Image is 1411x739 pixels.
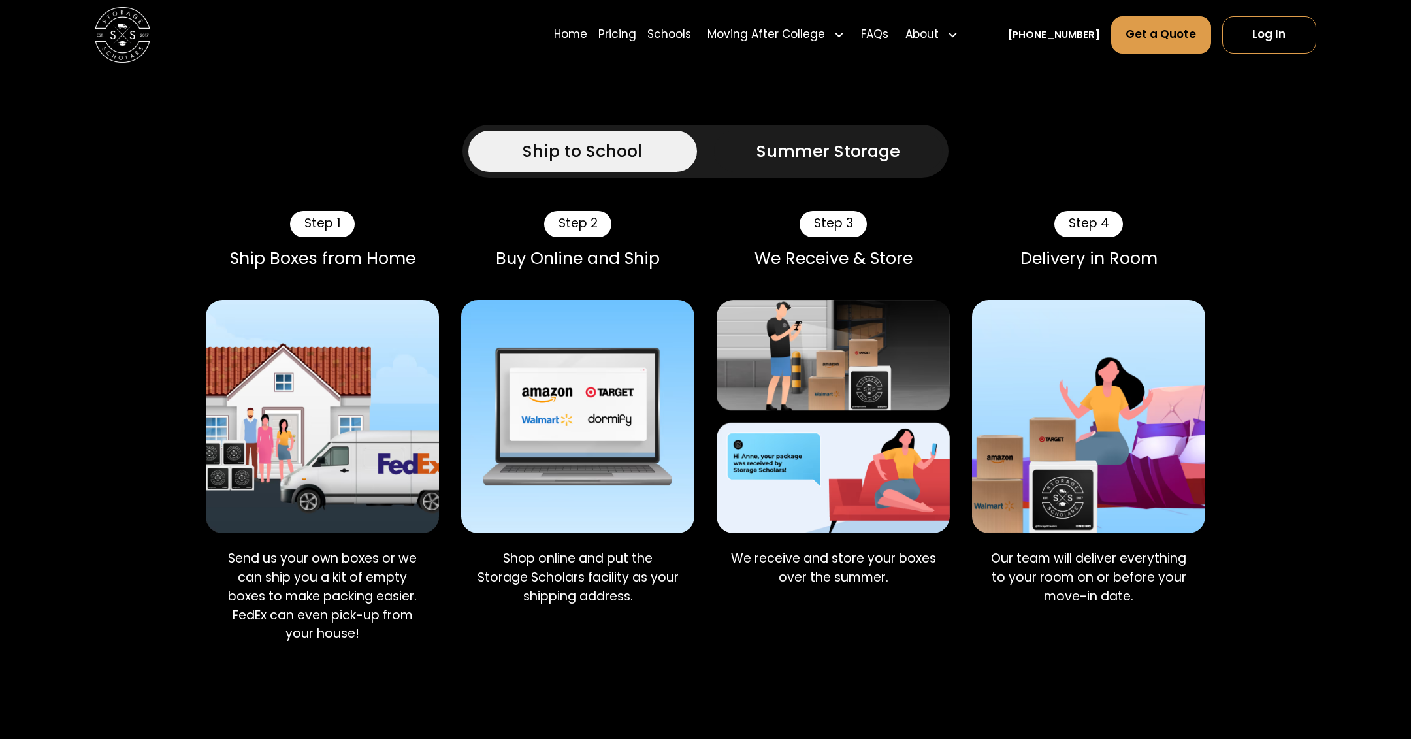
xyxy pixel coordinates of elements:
div: Ship Boxes from Home [206,248,439,269]
div: Step 1 [290,211,355,237]
img: Storage Scholars main logo [95,7,150,63]
div: About [900,15,964,54]
a: Pricing [598,15,636,54]
div: Moving After College [702,15,851,54]
div: Summer Storage [756,139,900,163]
div: Step 3 [800,211,867,237]
p: Send us your own boxes or we can ship you a kit of empty boxes to make packing easier. FedEx can ... [217,550,428,643]
p: Our team will deliver everything to your room on or before your move-in date. [983,550,1194,606]
div: Ship to School [523,139,642,163]
div: Moving After College [707,26,825,43]
p: Shop online and put the Storage Scholars facility as your shipping address. [472,550,683,606]
a: Home [554,15,587,54]
div: Delivery in Room [972,248,1205,269]
a: [PHONE_NUMBER] [1008,27,1100,42]
div: We Receive & Store [717,248,950,269]
a: Log In [1222,16,1317,54]
div: Step 4 [1054,211,1123,237]
div: About [905,26,939,43]
a: FAQs [861,15,888,54]
a: Schools [647,15,691,54]
div: Step 2 [544,211,611,237]
div: Buy Online and Ship [461,248,694,269]
a: Get a Quote [1111,16,1211,54]
p: We receive and store your boxes over the summer. [728,550,939,587]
